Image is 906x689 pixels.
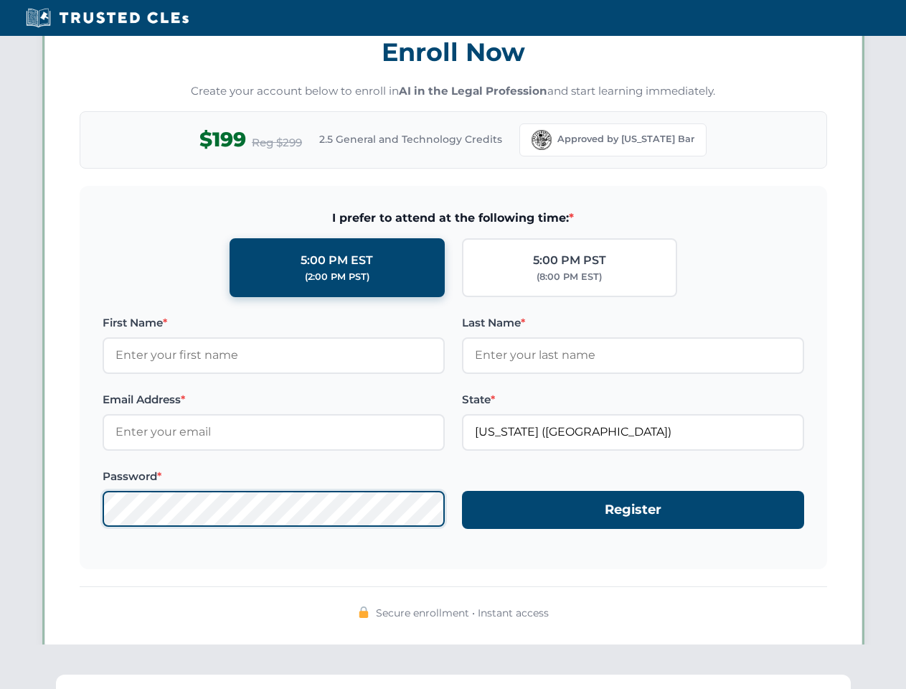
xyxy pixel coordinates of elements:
[376,605,549,621] span: Secure enrollment • Instant access
[399,84,547,98] strong: AI in the Legal Profession
[103,391,445,408] label: Email Address
[532,130,552,150] img: Florida Bar
[103,468,445,485] label: Password
[199,123,246,156] span: $199
[305,270,369,284] div: (2:00 PM PST)
[462,337,804,373] input: Enter your last name
[103,314,445,332] label: First Name
[22,7,193,29] img: Trusted CLEs
[80,83,827,100] p: Create your account below to enroll in and start learning immediately.
[103,209,804,228] span: I prefer to attend at the following time:
[301,251,373,270] div: 5:00 PM EST
[80,29,827,75] h3: Enroll Now
[358,606,369,618] img: 🔒
[103,337,445,373] input: Enter your first name
[557,132,694,146] span: Approved by [US_STATE] Bar
[462,491,804,529] button: Register
[462,314,804,332] label: Last Name
[462,391,804,408] label: State
[319,131,502,147] span: 2.5 General and Technology Credits
[537,270,602,284] div: (8:00 PM EST)
[103,414,445,450] input: Enter your email
[533,251,606,270] div: 5:00 PM PST
[462,414,804,450] input: Florida (FL)
[252,134,302,151] span: Reg $299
